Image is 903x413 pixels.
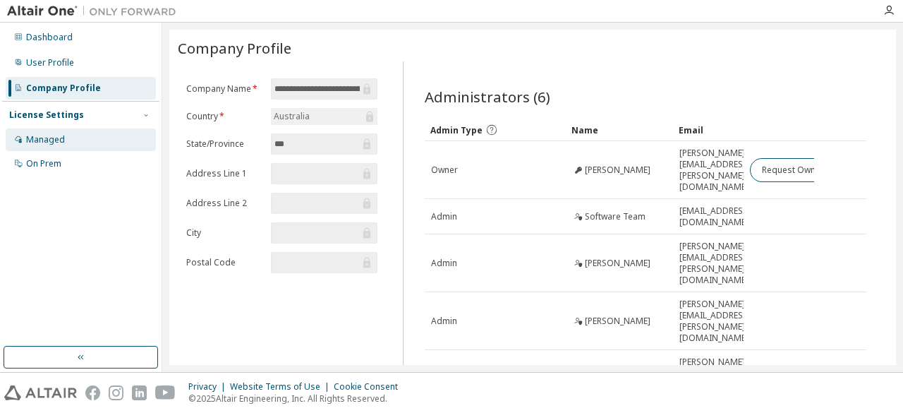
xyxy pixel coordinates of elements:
div: User Profile [26,57,74,68]
p: © 2025 Altair Engineering, Inc. All Rights Reserved. [188,393,406,405]
span: [PERSON_NAME][EMAIL_ADDRESS][PERSON_NAME][DOMAIN_NAME] [679,357,751,402]
span: Software Team [585,211,646,222]
img: linkedin.svg [132,385,147,400]
button: Request Owner Change [750,158,869,182]
label: Postal Code [186,257,262,268]
span: [EMAIL_ADDRESS][DOMAIN_NAME] [679,205,751,228]
span: [PERSON_NAME] [585,316,650,327]
label: Country [186,111,262,122]
label: City [186,227,262,239]
div: Name [571,119,668,141]
div: Email [679,119,738,141]
div: Dashboard [26,32,73,43]
img: instagram.svg [109,385,123,400]
span: Owner [431,164,458,176]
div: License Settings [9,109,84,121]
label: State/Province [186,138,262,150]
span: [PERSON_NAME] [585,258,650,269]
label: Address Line 1 [186,168,262,179]
span: Admin [431,211,457,222]
span: Admin [431,258,457,269]
label: Company Name [186,83,262,95]
span: Company Profile [178,38,291,58]
div: On Prem [26,158,61,169]
img: youtube.svg [155,385,176,400]
span: [PERSON_NAME][EMAIL_ADDRESS][PERSON_NAME][DOMAIN_NAME] [679,299,751,344]
div: Managed [26,134,65,145]
span: [PERSON_NAME][EMAIL_ADDRESS][PERSON_NAME][DOMAIN_NAME] [679,148,751,193]
span: Admin Type [430,124,483,136]
img: altair_logo.svg [4,385,77,400]
div: Australia [272,109,312,124]
div: Cookie Consent [334,381,406,393]
img: Altair One [7,4,183,18]
img: facebook.svg [85,385,100,400]
div: Australia [271,108,377,125]
span: [PERSON_NAME] [585,164,650,176]
div: Website Terms of Use [230,381,334,393]
div: Privacy [188,381,230,393]
div: Company Profile [26,83,101,94]
label: Address Line 2 [186,198,262,209]
span: Administrators (6) [425,87,550,107]
span: [PERSON_NAME][EMAIL_ADDRESS][PERSON_NAME][DOMAIN_NAME] [679,241,751,286]
span: Admin [431,316,457,327]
